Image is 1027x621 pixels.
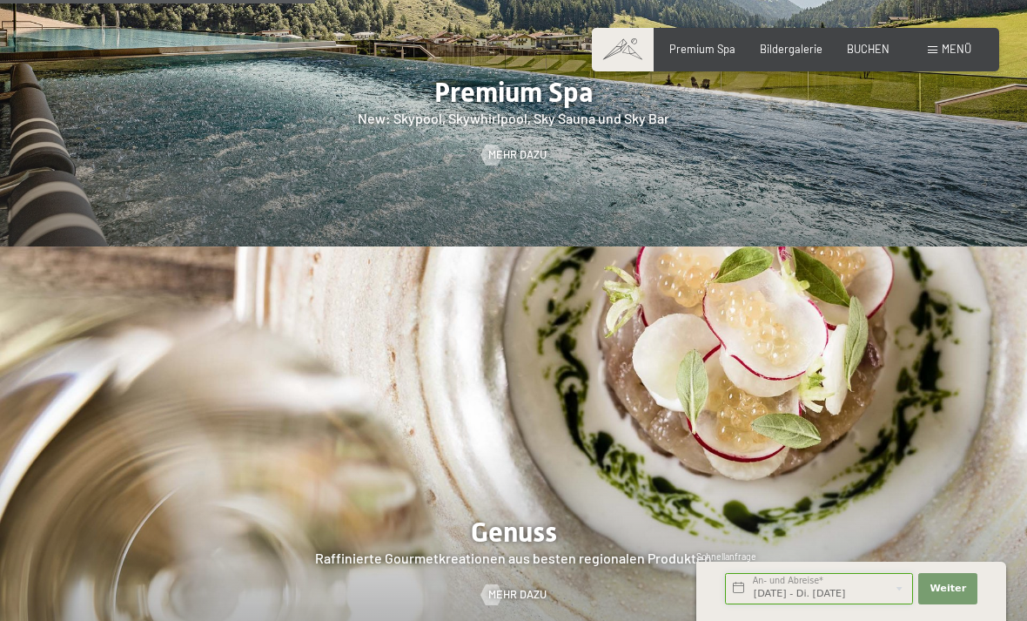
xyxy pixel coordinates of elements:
a: Premium Spa [669,42,735,56]
button: Weiter [918,573,977,604]
a: Bildergalerie [760,42,822,56]
span: Mehr dazu [488,147,547,163]
span: Schnellanfrage [696,551,756,562]
span: Menü [942,42,971,56]
a: BUCHEN [847,42,889,56]
a: Mehr dazu [481,587,547,603]
span: Mehr dazu [488,587,547,603]
span: Weiter [930,582,966,596]
a: Mehr dazu [481,147,547,163]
